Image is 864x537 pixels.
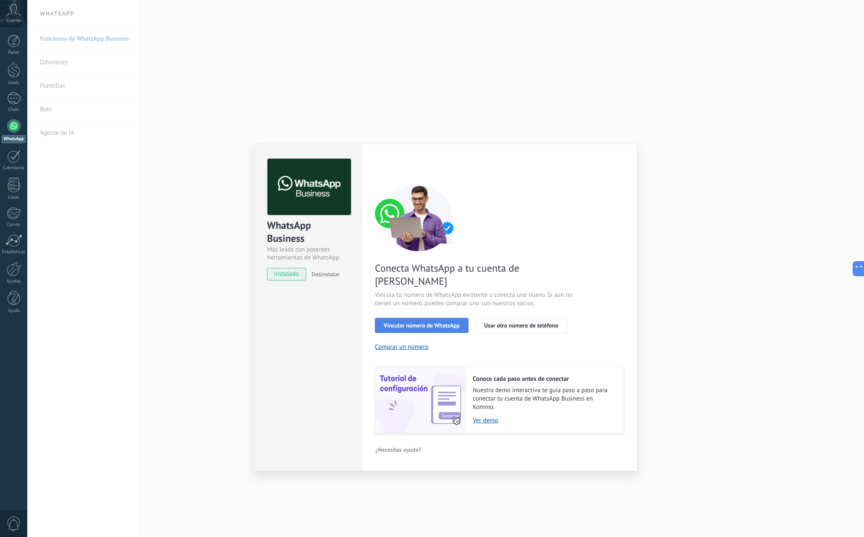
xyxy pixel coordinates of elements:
[473,386,615,411] span: Nuestra demo interactiva te guía paso a paso para conectar tu cuenta de WhatsApp Business en Kommo.
[2,80,26,86] div: Leads
[484,322,558,328] span: Usar otro número de teléfono
[473,417,615,424] a: Ver demo
[375,184,463,251] img: connect number
[384,322,460,328] span: Vincular número de WhatsApp
[2,279,26,284] div: Ajustes
[375,447,421,453] span: ¿Necesitas ayuda?
[2,308,26,314] div: Ayuda
[2,165,26,171] div: Calendario
[308,268,340,280] button: Desinstalar
[2,195,26,200] div: Listas
[2,249,26,255] div: Estadísticas
[375,318,469,333] button: Vincular número de WhatsApp
[2,107,26,113] div: Chats
[375,291,575,308] span: Vincula tu número de WhatsApp existente o conecta uno nuevo. Si aún no tienes un número, puedes c...
[375,262,575,288] span: Conecta WhatsApp a tu cuenta de [PERSON_NAME]
[267,246,350,262] div: Más leads con potentes herramientas de WhatsApp
[267,219,350,246] div: WhatsApp Business
[2,50,26,55] div: Panel
[2,135,26,143] div: WhatsApp
[7,18,21,24] span: Cuenta
[312,270,340,278] span: Desinstalar
[2,222,26,228] div: Correo
[267,268,306,280] span: instalado
[375,343,429,351] button: Comprar un número
[473,375,615,383] h2: Conoce cada paso antes de conectar
[475,318,567,333] button: Usar otro número de teléfono
[267,159,351,215] img: logo_main.png
[375,443,422,456] button: ¿Necesitas ayuda?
